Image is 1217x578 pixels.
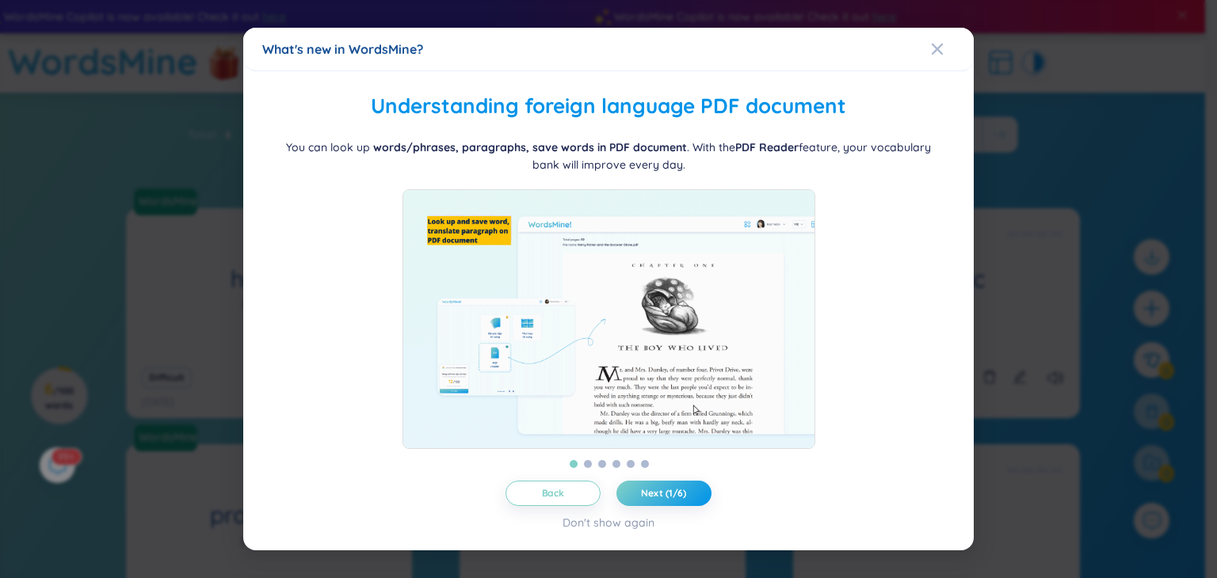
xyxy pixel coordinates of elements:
[612,460,620,468] button: 4
[598,460,606,468] button: 3
[642,487,687,500] span: Next (1/6)
[735,140,799,154] b: PDF Reader
[286,140,931,172] span: You can look up . With the feature, your vocabulary bank will improve every day.
[931,28,974,70] button: Close
[641,460,649,468] button: 6
[262,40,955,58] div: What's new in WordsMine?
[262,90,955,123] h2: Understanding foreign language PDF document
[584,460,592,468] button: 2
[563,514,654,531] div: Don't show again
[627,460,635,468] button: 5
[373,140,687,154] b: words/phrases, paragraphs, save words in PDF document
[616,481,712,506] button: Next (1/6)
[505,481,601,506] button: Back
[570,460,578,468] button: 1
[542,487,565,500] span: Back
